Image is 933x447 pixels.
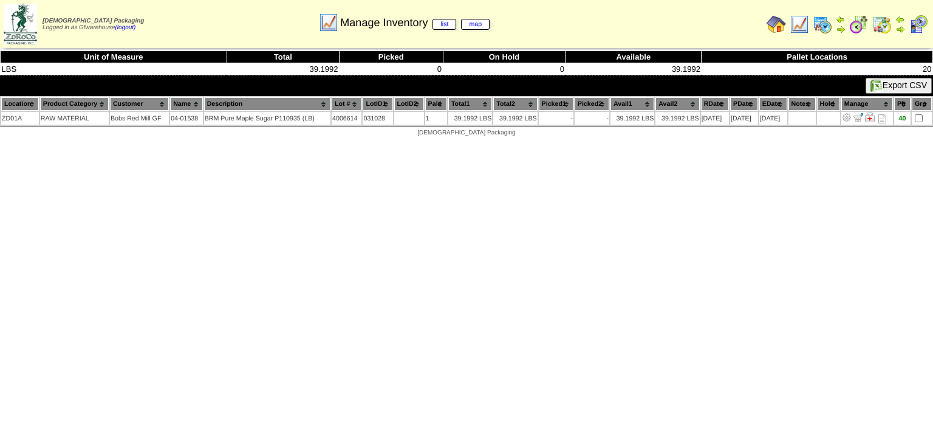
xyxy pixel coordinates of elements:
td: 0 [340,63,443,75]
img: arrowright.gif [836,24,846,34]
img: excel.gif [870,80,883,92]
img: calendarblend.gif [849,15,869,34]
th: Notes [788,97,816,111]
td: ZD01A [1,112,39,125]
th: Picked1 [539,97,573,111]
th: Grp [912,97,932,111]
td: - [539,112,573,125]
div: 40 [895,115,910,122]
img: arrowright.gif [895,24,905,34]
td: 4006614 [332,112,361,125]
th: Manage [841,97,893,111]
a: list [432,19,456,30]
th: PDate [730,97,758,111]
span: Logged in as Gfwarehouse [43,18,144,31]
th: Customer [110,97,169,111]
td: 39.1992 [566,63,702,75]
th: Available [566,51,702,63]
th: Pallet Locations [702,51,933,63]
th: Avail2 [655,97,699,111]
th: Hold [817,97,840,111]
td: Bobs Red Mill GF [110,112,169,125]
th: Lot # [332,97,361,111]
img: calendarprod.gif [813,15,832,34]
img: zoroco-logo-small.webp [4,4,37,44]
img: calendarinout.gif [872,15,892,34]
td: 031028 [363,112,392,125]
th: Product Category [40,97,109,111]
td: RAW MATERIAL [40,112,109,125]
th: Picked [340,51,443,63]
td: 1 [425,112,447,125]
img: Manage Hold [865,113,875,122]
th: Total1 [448,97,492,111]
th: EDate [759,97,787,111]
th: LotID2 [394,97,424,111]
td: 39.1992 [227,63,339,75]
a: map [461,19,490,30]
td: 39.1992 LBS [493,112,537,125]
th: Total [227,51,339,63]
img: arrowleft.gif [836,15,846,24]
th: RDate [701,97,729,111]
th: Description [204,97,330,111]
td: [DATE] [701,112,729,125]
td: LBS [1,63,227,75]
th: Avail1 [610,97,654,111]
td: BRM Pure Maple Sugar P110935 (LB) [204,112,330,125]
td: [DATE] [730,112,758,125]
img: line_graph.gif [319,13,338,32]
th: On Hold [443,51,566,63]
td: 39.1992 LBS [448,112,492,125]
td: - [575,112,609,125]
th: Plt [894,97,911,111]
a: (logout) [115,24,136,31]
th: Location [1,97,39,111]
img: line_graph.gif [790,15,809,34]
img: Adjust [842,113,852,122]
img: Move [853,113,863,122]
span: [DEMOGRAPHIC_DATA] Packaging [417,130,515,136]
th: Unit of Measure [1,51,227,63]
td: 0 [443,63,566,75]
td: 20 [702,63,933,75]
td: 39.1992 LBS [655,112,699,125]
th: Pal# [425,97,447,111]
td: 39.1992 LBS [610,112,654,125]
span: [DEMOGRAPHIC_DATA] Packaging [43,18,144,24]
img: arrowleft.gif [895,15,905,24]
i: Note [878,114,886,123]
td: 04-01538 [170,112,203,125]
th: LotID1 [363,97,392,111]
img: home.gif [767,15,786,34]
th: Total2 [493,97,537,111]
span: Manage Inventory [340,16,490,29]
th: Picked2 [575,97,609,111]
td: [DATE] [759,112,787,125]
th: Name [170,97,203,111]
button: Export CSV [866,78,932,94]
img: calendarcustomer.gif [909,15,928,34]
